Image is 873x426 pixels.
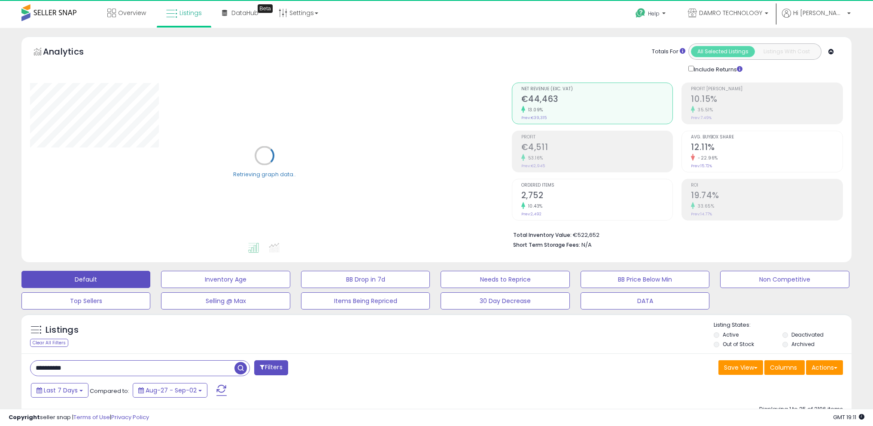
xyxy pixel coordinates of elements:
[691,183,843,188] span: ROI
[521,211,541,217] small: Prev: 2,492
[521,87,673,92] span: Net Revenue (Exc. VAT)
[513,241,580,248] b: Short Term Storage Fees:
[759,405,843,414] div: Displaying 1 to 25 of 2196 items
[521,142,673,154] h2: €4,511
[782,9,851,28] a: Hi [PERSON_NAME]
[754,46,818,57] button: Listings With Cost
[521,135,673,140] span: Profit
[691,115,712,120] small: Prev: 7.49%
[581,241,592,249] span: N/A
[161,271,290,288] button: Inventory Age
[43,46,100,60] h5: Analytics
[791,340,815,348] label: Archived
[691,46,755,57] button: All Selected Listings
[521,163,545,169] small: Prev: €2,945
[301,292,430,310] button: Items Being Repriced
[90,387,129,395] span: Compared to:
[581,271,709,288] button: BB Price Below Min
[30,339,68,347] div: Clear All Filters
[699,9,762,17] span: DAMRO TECHNOLOGY
[46,324,79,336] h5: Listings
[441,292,569,310] button: 30 Day Decrease
[718,360,763,375] button: Save View
[521,183,673,188] span: Ordered Items
[521,190,673,202] h2: 2,752
[254,360,288,375] button: Filters
[648,10,660,17] span: Help
[233,170,296,178] div: Retrieving graph data..
[146,386,197,395] span: Aug-27 - Sep-02
[770,363,797,372] span: Columns
[793,9,845,17] span: Hi [PERSON_NAME]
[525,155,543,161] small: 53.16%
[691,142,843,154] h2: 12.11%
[764,360,805,375] button: Columns
[521,94,673,106] h2: €44,463
[695,203,714,209] small: 33.65%
[720,271,849,288] button: Non Competitive
[581,292,709,310] button: DATA
[525,203,543,209] small: 10.43%
[44,386,78,395] span: Last 7 Days
[179,9,202,17] span: Listings
[161,292,290,310] button: Selling @ Max
[231,9,259,17] span: DataHub
[833,413,864,421] span: 2025-09-10 19:11 GMT
[9,414,149,422] div: seller snap | |
[73,413,110,421] a: Terms of Use
[682,64,753,74] div: Include Returns
[629,1,674,28] a: Help
[691,163,712,169] small: Prev: 15.72%
[513,229,836,239] li: €522,652
[691,94,843,106] h2: 10.15%
[133,383,207,398] button: Aug-27 - Sep-02
[111,413,149,421] a: Privacy Policy
[806,360,843,375] button: Actions
[21,271,150,288] button: Default
[513,231,572,239] b: Total Inventory Value:
[695,107,713,113] small: 35.51%
[691,135,843,140] span: Avg. Buybox Share
[691,87,843,92] span: Profit [PERSON_NAME]
[691,211,712,217] small: Prev: 14.77%
[521,115,547,120] small: Prev: €39,315
[695,155,718,161] small: -22.96%
[791,331,824,338] label: Deactivated
[691,190,843,202] h2: 19.74%
[525,107,543,113] small: 13.09%
[723,340,754,348] label: Out of Stock
[635,8,646,18] i: Get Help
[714,321,852,329] p: Listing States:
[652,48,685,56] div: Totals For
[441,271,569,288] button: Needs to Reprice
[723,331,739,338] label: Active
[31,383,88,398] button: Last 7 Days
[258,4,273,13] div: Tooltip anchor
[9,413,40,421] strong: Copyright
[21,292,150,310] button: Top Sellers
[301,271,430,288] button: BB Drop in 7d
[118,9,146,17] span: Overview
